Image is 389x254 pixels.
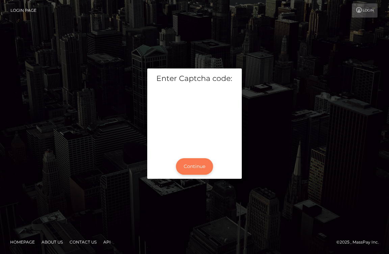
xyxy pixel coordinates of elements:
h5: Enter Captcha code: [152,74,237,84]
a: About Us [39,237,66,247]
a: Homepage [7,237,37,247]
div: © 2025 , MassPay Inc. [336,238,384,246]
a: API [101,237,113,247]
iframe: mtcaptcha [152,89,237,149]
button: Continue [176,158,213,175]
a: Contact Us [67,237,99,247]
a: Login Page [10,3,36,18]
a: Login [352,3,378,18]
